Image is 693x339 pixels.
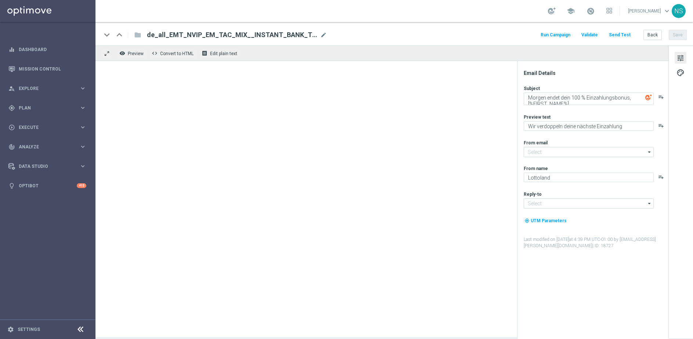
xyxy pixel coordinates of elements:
span: palette [676,68,685,77]
span: | ID: 18727 [592,243,614,248]
button: remove_red_eye Preview [118,48,147,58]
button: tune [675,52,686,64]
i: keyboard_arrow_right [79,85,86,92]
div: Mission Control [8,59,86,79]
i: receipt [202,50,207,56]
span: tune [676,53,685,63]
i: arrow_drop_down [646,199,653,208]
button: receipt Edit plain text [200,48,241,58]
div: Data Studio [8,163,79,170]
label: Subject [524,86,540,91]
div: Optibot [8,176,86,195]
label: Reply-to [524,191,542,197]
button: Back [643,30,662,40]
i: person_search [8,85,15,92]
button: palette [675,66,686,78]
i: play_circle_outline [8,124,15,131]
i: my_location [524,218,530,223]
span: code [152,50,158,56]
button: gps_fixed Plan keyboard_arrow_right [8,105,87,111]
span: Execute [19,125,79,130]
a: Settings [18,327,40,332]
div: Execute [8,124,79,131]
a: Dashboard [19,40,86,59]
div: Dashboard [8,40,86,59]
div: NS [672,4,686,18]
button: Save [669,30,687,40]
button: play_circle_outline Execute keyboard_arrow_right [8,125,87,130]
i: gps_fixed [8,105,15,111]
span: Preview [128,51,144,56]
div: Plan [8,105,79,111]
button: playlist_add [658,123,664,129]
span: Analyze [19,145,79,149]
a: Optibot [19,176,77,195]
span: de_all_EMT_NVIP_EM_TAC_MIX__INSTANT_BANK_TRANSFER_DEPOFFER_REMINDER [147,30,317,39]
label: From name [524,166,548,172]
button: person_search Explore keyboard_arrow_right [8,86,87,91]
span: Explore [19,86,79,91]
button: lightbulb Optibot +10 [8,183,87,189]
button: track_changes Analyze keyboard_arrow_right [8,144,87,150]
i: settings [7,326,14,333]
i: remove_red_eye [119,50,125,56]
label: Preview text [524,114,551,120]
span: UTM Parameters [531,218,567,223]
button: Mission Control [8,66,87,72]
button: equalizer Dashboard [8,47,87,53]
button: Send Test [608,30,632,40]
i: keyboard_arrow_right [79,163,86,170]
input: Select [524,147,654,157]
button: code Convert to HTML [150,48,197,58]
span: Edit plain text [210,51,237,56]
span: school [567,7,575,15]
span: Data Studio [19,164,79,169]
i: arrow_drop_down [646,147,653,157]
button: playlist_add [658,174,664,180]
span: Validate [581,32,598,37]
span: keyboard_arrow_down [663,7,671,15]
div: +10 [77,183,86,188]
div: Explore [8,85,79,92]
span: mode_edit [320,32,327,38]
i: keyboard_arrow_right [79,124,86,131]
div: Email Details [524,70,668,76]
input: Select [524,198,654,209]
i: equalizer [8,46,15,53]
i: track_changes [8,144,15,150]
button: Validate [580,30,599,40]
button: Run Campaign [539,30,571,40]
button: my_location UTM Parameters [524,217,567,225]
a: [PERSON_NAME]keyboard_arrow_down [627,6,672,17]
button: playlist_add [658,94,664,100]
i: keyboard_arrow_right [79,104,86,111]
a: Mission Control [19,59,86,79]
i: lightbulb [8,183,15,189]
label: Last modified on [DATE] at 4:39 PM UTC-01:00 by [EMAIL_ADDRESS][PERSON_NAME][DOMAIN_NAME] [524,237,668,249]
div: Analyze [8,144,79,150]
i: keyboard_arrow_right [79,143,86,150]
label: From email [524,140,548,146]
button: Data Studio keyboard_arrow_right [8,163,87,169]
span: Convert to HTML [160,51,194,56]
span: Plan [19,106,79,110]
img: optiGenie.svg [645,94,652,101]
